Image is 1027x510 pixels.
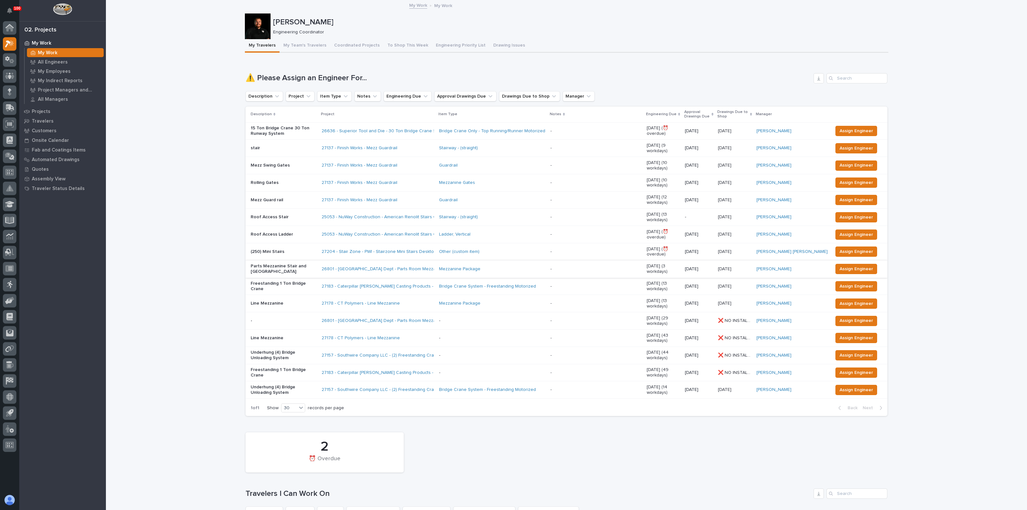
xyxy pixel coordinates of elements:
[384,91,432,101] button: Engineering Due
[439,163,458,168] a: Guardrail
[25,85,106,94] a: Project Managers and Engineers
[840,144,873,152] span: Assign Engineer
[281,405,297,411] div: 30
[685,301,713,306] p: [DATE]
[685,163,713,168] p: [DATE]
[251,318,316,324] p: -
[32,128,56,134] p: Customers
[684,108,710,120] p: Approval Drawings Due
[322,214,488,220] a: 25053 - NuWay Construction - American Renolit Stairs Guardrail and Roof Ladder
[840,334,873,342] span: Assign Engineer
[19,126,106,135] a: Customers
[718,265,733,272] p: [DATE]
[322,318,487,324] a: 26801 - [GEOGRAPHIC_DATA] Dept - Parts Room Mezzanine and Stairs with Gate
[718,213,733,220] p: [DATE]
[251,214,316,220] p: Roof Access Stair
[840,386,873,394] span: Assign Engineer
[251,335,316,341] p: Line Mezzanine
[251,350,316,361] p: Underhung (4) Bridge Unloading System
[550,111,561,118] p: Notes
[685,266,713,272] p: [DATE]
[38,59,68,65] p: All Engineers
[840,127,873,135] span: Assign Engineer
[550,197,552,203] div: -
[246,191,887,209] tr: Mezz Guard rail27137 - Finish Works - Mezz Guardrail Guardrail - [DATE] (12 workdays)[DATE][DATE]...
[38,97,68,102] p: All Managers
[432,39,489,53] button: Engineering Priority List
[647,160,680,171] p: [DATE] (10 workdays)
[756,370,791,376] a: [PERSON_NAME]
[756,266,791,272] a: [PERSON_NAME]
[718,334,753,341] p: ❌ NO INSTALL DATE!
[317,91,352,101] button: Item Type
[647,177,680,188] p: [DATE] (10 workdays)
[251,249,316,255] p: (250) Mini Stairs
[384,39,432,53] button: To Shop This Week
[439,387,536,393] a: Bridge Crane System - Freestanding Motorized
[32,167,49,172] p: Quotes
[550,335,552,341] div: -
[756,111,772,118] p: Manager
[833,405,860,411] button: Back
[756,197,791,203] a: [PERSON_NAME]
[685,214,713,220] p: -
[826,73,887,83] input: Search
[756,214,791,220] a: [PERSON_NAME]
[718,369,753,376] p: ❌ NO INSTALL DATE!
[647,385,680,395] p: [DATE] (14 workdays)
[322,353,458,358] a: 27157 - Southwire Company LLC - (2) Freestanding Crane Systems
[19,107,106,116] a: Projects
[835,195,877,205] button: Assign Engineer
[246,329,887,347] tr: Line Mezzanine27178 - CT Polymers - Line Mezzanine -- [DATE] (43 workdays)[DATE]❌ NO INSTALL DATE...
[840,317,873,324] span: Assign Engineer
[844,405,858,411] span: Back
[718,317,753,324] p: ❌ NO INSTALL DATE!
[718,386,733,393] p: [DATE]
[647,316,680,326] p: [DATE] (29 workdays)
[563,91,595,101] button: Manager
[718,144,733,151] p: [DATE]
[32,40,51,46] p: My Work
[19,38,106,48] a: My Work
[550,370,552,376] div: -
[19,116,106,126] a: Travelers
[835,246,877,257] button: Assign Engineer
[246,260,887,278] tr: Parts Mezzanine Stair and [GEOGRAPHIC_DATA]26801 - [GEOGRAPHIC_DATA] Dept - Parts Room Mezzanine ...
[322,335,400,341] a: 27178 - CT Polymers - Line Mezzanine
[835,212,877,222] button: Assign Engineer
[647,246,680,257] p: [DATE] (⏰ overdue)
[439,249,479,255] a: Other (custom item)
[322,301,400,306] a: 27178 - CT Polymers - Line Mezzanine
[439,197,458,203] a: Guardrail
[840,282,873,290] span: Assign Engineer
[322,370,491,376] a: 27183 - Caterpillar [PERSON_NAME] Casting Products - Freestanding 1 Ton UltraLite
[835,143,877,153] button: Assign Engineer
[840,265,873,273] span: Assign Engineer
[32,109,50,115] p: Projects
[409,1,427,9] a: My Work
[550,284,552,289] div: -
[32,157,80,163] p: Automated Drawings
[38,50,57,56] p: My Work
[718,299,733,306] p: [DATE]
[860,405,887,411] button: Next
[246,364,887,381] tr: Freestanding 1 Ton Bridge Crane27183 - Caterpillar [PERSON_NAME] Casting Products - Freestanding ...
[273,30,883,35] p: Engineering Coordinator
[251,281,316,292] p: Freestanding 1 Ton Bridge Crane
[25,76,106,85] a: My Indirect Reports
[439,266,480,272] a: Mezzanine Package
[308,405,344,411] p: records per page
[756,301,791,306] a: [PERSON_NAME]
[756,284,791,289] a: [PERSON_NAME]
[685,370,713,376] p: [DATE]
[439,335,545,341] p: -
[756,353,791,358] a: [PERSON_NAME]
[550,387,552,393] div: -
[756,128,791,134] a: [PERSON_NAME]
[439,318,545,324] p: -
[756,163,791,168] a: [PERSON_NAME]
[550,180,552,186] div: -
[835,385,877,395] button: Assign Engineer
[251,145,316,151] p: stair
[256,439,393,455] div: 2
